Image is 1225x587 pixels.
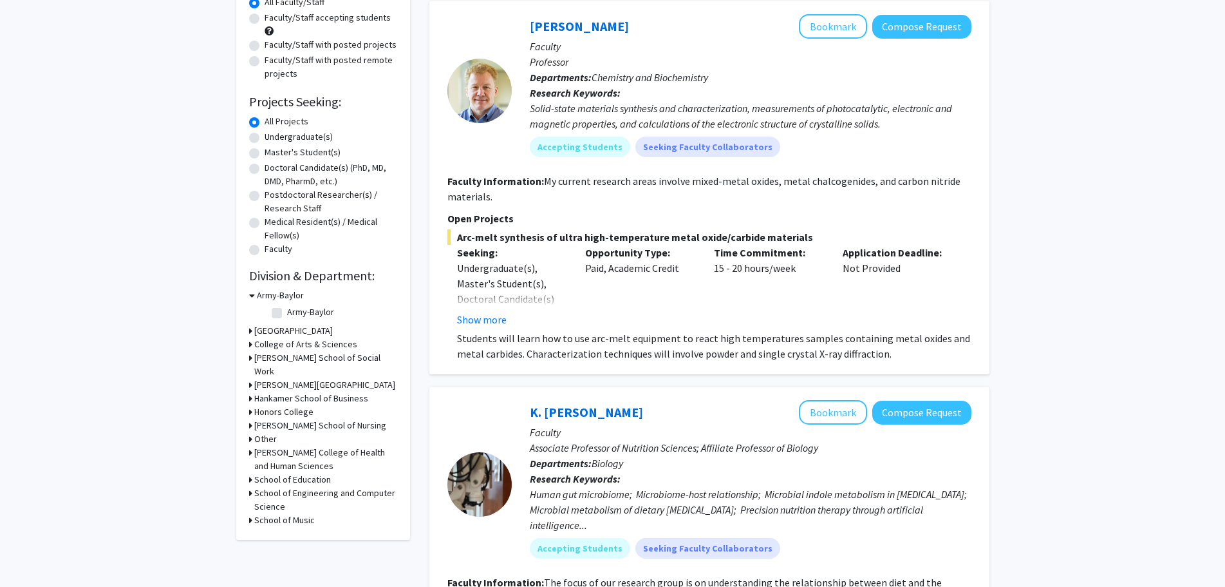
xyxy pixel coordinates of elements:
p: Faculty [530,39,971,54]
label: Master's Student(s) [265,146,341,159]
div: Undergraduate(s), Master's Student(s), Doctoral Candidate(s) (PhD, MD, DMD, PharmD, etc.) [457,260,566,338]
p: Associate Professor of Nutrition Sciences; Affiliate Professor of Biology [530,440,971,456]
label: Postdoctoral Researcher(s) / Research Staff [265,188,397,215]
span: Biology [592,457,623,470]
b: Departments: [530,71,592,84]
h3: School of Education [254,473,331,486]
h3: [PERSON_NAME] School of Nursing [254,419,386,432]
button: Show more [457,312,507,327]
h3: School of Engineering and Computer Science [254,486,397,514]
label: Doctoral Candidate(s) (PhD, MD, DMD, PharmD, etc.) [265,161,397,188]
div: Solid-state materials synthesis and characterization, measurements of photocatalytic, electronic ... [530,101,971,131]
label: Army-Baylor [287,305,334,319]
button: Compose Request to Paul Maggard [872,15,971,39]
mat-chip: Seeking Faculty Collaborators [635,538,780,559]
p: Professor [530,54,971,70]
h3: Hankamer School of Business [254,392,368,405]
a: K. [PERSON_NAME] [530,404,643,420]
h3: College of Arts & Sciences [254,338,357,351]
div: Not Provided [833,245,962,327]
h3: [PERSON_NAME] College of Health and Human Sciences [254,446,397,473]
label: Medical Resident(s) / Medical Fellow(s) [265,215,397,242]
mat-chip: Accepting Students [530,538,630,559]
fg-read-more: My current research areas involve mixed-metal oxides, metal chalcogenides, and carbon nitride mat... [447,175,960,203]
label: Undergraduate(s) [265,130,333,144]
label: Faculty [265,242,292,256]
span: Arc-melt synthesis of ultra high-temperature metal oxide/carbide materials [447,229,971,245]
p: Seeking: [457,245,566,260]
a: [PERSON_NAME] [530,18,629,34]
mat-chip: Accepting Students [530,137,630,157]
label: Faculty/Staff with posted projects [265,38,397,52]
b: Research Keywords: [530,86,621,99]
h3: School of Music [254,514,315,527]
h2: Projects Seeking: [249,94,397,110]
p: Time Commitment: [714,245,823,260]
h3: Other [254,432,277,446]
div: 15 - 20 hours/week [704,245,833,327]
h3: Honors College [254,405,313,419]
p: Students will learn how to use arc-melt equipment to react high temperatures samples containing m... [457,331,971,361]
div: Human gut microbiome; Microbiome-host relationship; Microbial indole metabolism in [MEDICAL_DATA]... [530,486,971,533]
label: All Projects [265,115,308,128]
h3: [GEOGRAPHIC_DATA] [254,324,333,338]
h3: [PERSON_NAME] School of Social Work [254,351,397,378]
p: Open Projects [447,211,971,226]
p: Application Deadline: [843,245,952,260]
b: Research Keywords: [530,472,621,485]
p: Faculty [530,425,971,440]
b: Departments: [530,457,592,470]
mat-chip: Seeking Faculty Collaborators [635,137,780,157]
h2: Division & Department: [249,268,397,284]
span: Chemistry and Biochemistry [592,71,708,84]
p: Opportunity Type: [585,245,695,260]
label: Faculty/Staff accepting students [265,11,391,24]
div: Paid, Academic Credit [575,245,704,327]
iframe: Chat [10,529,55,577]
h3: [PERSON_NAME][GEOGRAPHIC_DATA] [254,378,395,392]
label: Faculty/Staff with posted remote projects [265,53,397,81]
button: Add K. Leigh Greathouse to Bookmarks [799,400,867,425]
b: Faculty Information: [447,175,544,188]
button: Compose Request to K. Leigh Greathouse [872,401,971,425]
button: Add Paul Maggard to Bookmarks [799,14,867,39]
h3: Army-Baylor [257,289,304,302]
